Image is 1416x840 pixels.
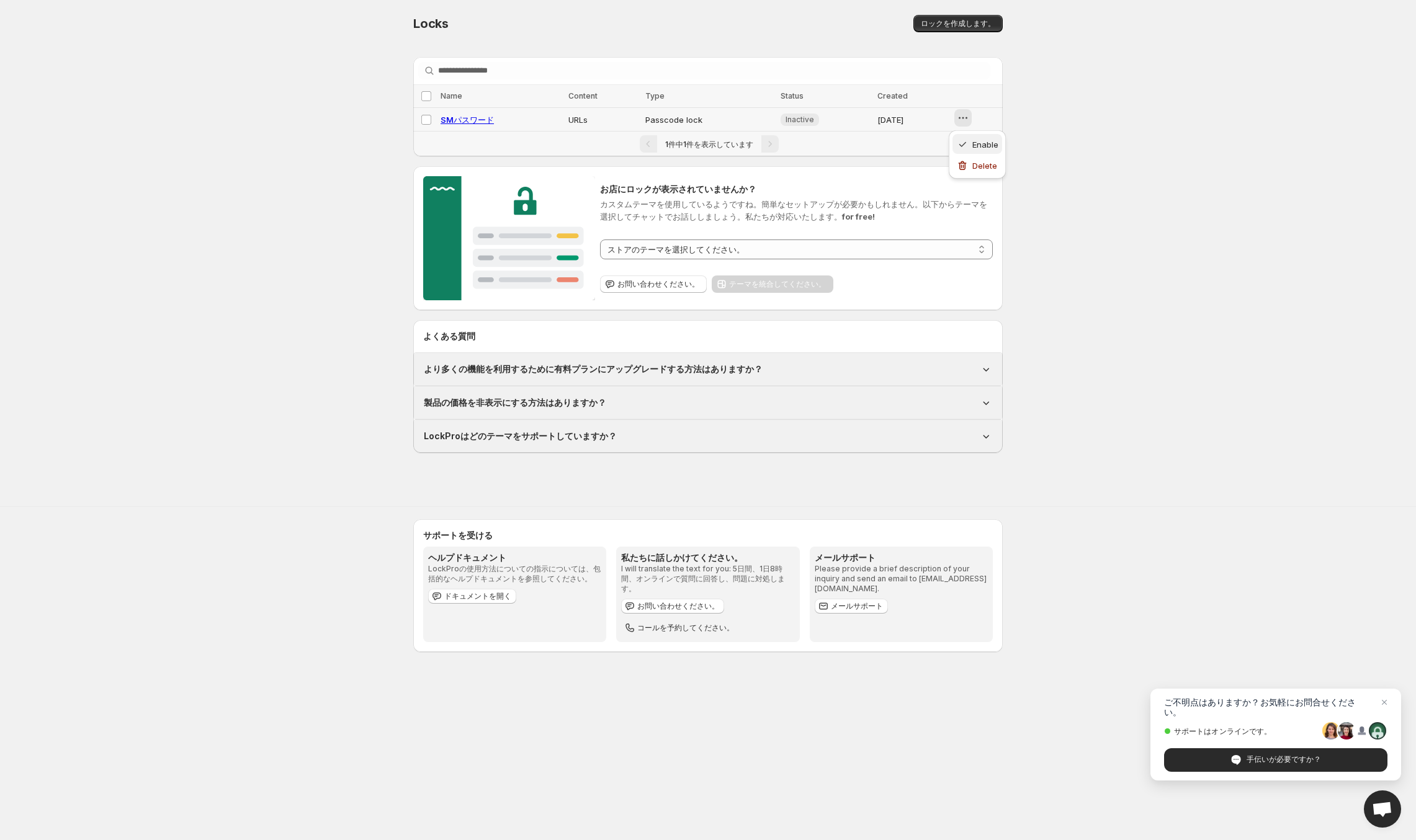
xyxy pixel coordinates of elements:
[600,183,993,195] h2: お店にロックが表示されていませんか？
[424,396,606,409] h1: 製品の価格を非表示にする方法はありますか？
[972,140,998,150] span: Enable
[621,620,739,635] button: コールを予約してください。
[441,91,462,101] span: Name
[424,430,617,442] h1: LockProはどのテーマをサポートしていますか？
[444,591,511,601] span: ドキュメントを開く
[877,91,908,101] span: Created
[565,108,642,132] td: URLs
[1164,748,1387,772] span: 手伝いが必要ですか？
[600,198,993,223] p: カスタムテーマを使用しているようですね。簡単なセットアップが必要かもしれません。以下からテーマを選択してチャットでお話ししましょう。私たちが対応いたします。
[428,564,601,584] p: LockProの使用方法についての指示については、包括的なヘルプドキュメントを参照してください。
[874,108,953,132] td: [DATE]
[1164,726,1318,736] span: サポートはオンラインです。
[637,601,719,611] span: お問い合わせください。
[972,161,997,171] span: Delete
[621,564,794,594] p: I will translate the text for you: 5日間、1日8時間、オンラインで質問に回答し、問題に対処します。
[842,212,875,221] strong: for free!
[921,19,995,29] span: ロックを作成します。
[428,589,516,604] a: ドキュメントを開く
[645,91,665,101] span: Type
[423,529,993,542] h2: サポートを受ける
[815,564,988,594] p: Please provide a brief description of your inquiry and send an email to [EMAIL_ADDRESS][DOMAIN_NA...
[617,279,699,289] span: お問い合わせください。
[642,108,777,132] td: Passcode lock
[413,16,449,31] span: Locks
[815,599,888,614] a: メールサポート
[423,176,595,300] img: Customer support
[621,599,724,614] button: お問い合わせください。
[815,552,988,564] h3: メールサポート
[423,330,993,342] h2: よくある質問
[637,623,734,633] span: コールを予約してください。
[786,115,814,125] span: Inactive
[600,275,707,293] button: お問い合わせください。
[781,91,804,101] span: Status
[1164,697,1387,717] span: ご不明点はありますか？お気軽にお問合せください。
[424,363,763,375] h1: より多くの機能を利用するために有料プランにアップグレードする方法はありますか？
[621,552,794,564] h3: 私たちに話しかけてください。
[1364,790,1401,828] a: Open chat
[665,140,753,149] span: 1件中1件を表示しています
[441,115,494,125] a: SMパスワード
[428,552,601,564] h3: ヘルプドキュメント
[413,131,1003,156] nav: Pagination
[568,91,598,101] span: Content
[913,15,1003,32] button: ロックを作成します。
[1247,754,1321,765] span: 手伝いが必要ですか？
[831,601,883,611] span: メールサポート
